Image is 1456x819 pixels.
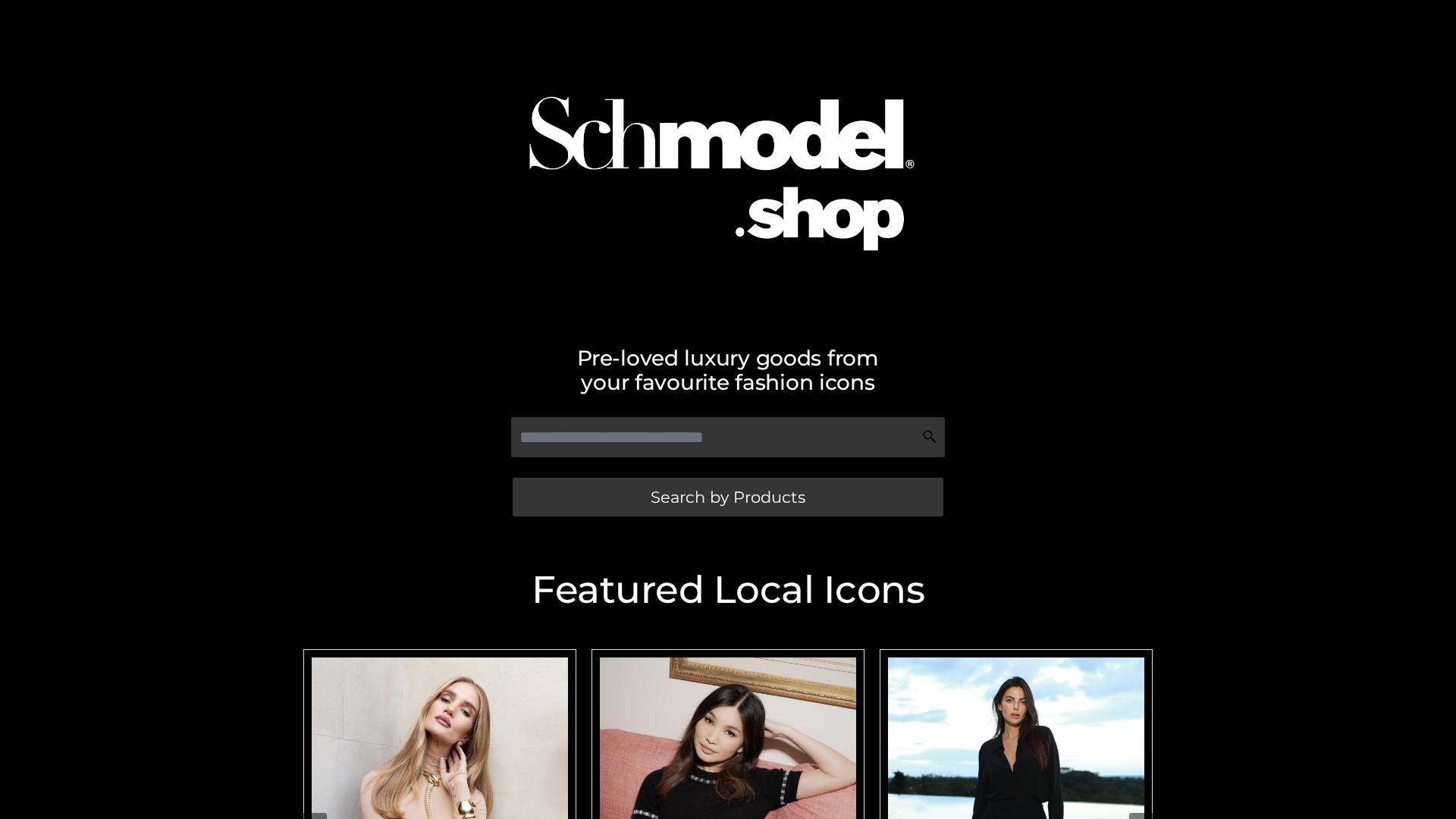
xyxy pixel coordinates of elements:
h2: Featured Local Icons​ [296,571,1160,609]
a: Search by Products [513,478,943,516]
img: Search Icon [922,429,937,444]
h2: Pre-loved luxury goods from your favourite fashion icons [296,346,1160,394]
span: Search by Products [651,489,805,505]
